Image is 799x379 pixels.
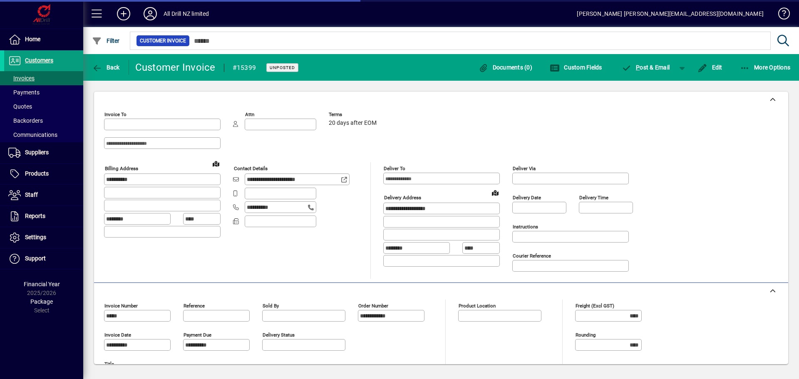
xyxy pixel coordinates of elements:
[4,142,83,163] a: Suppliers
[164,7,209,20] div: All Drill NZ limited
[513,166,536,171] mat-label: Deliver via
[25,57,53,64] span: Customers
[738,60,793,75] button: More Options
[92,64,120,71] span: Back
[270,65,295,70] span: Unposted
[90,33,122,48] button: Filter
[104,111,127,117] mat-label: Invoice To
[478,64,532,71] span: Documents (0)
[104,332,131,338] mat-label: Invoice date
[8,131,57,138] span: Communications
[233,61,256,74] div: #15399
[358,303,388,309] mat-label: Order number
[184,303,205,309] mat-label: Reference
[740,64,791,71] span: More Options
[577,7,764,20] div: [PERSON_NAME] [PERSON_NAME][EMAIL_ADDRESS][DOMAIN_NAME]
[4,248,83,269] a: Support
[24,281,60,287] span: Financial Year
[476,60,534,75] button: Documents (0)
[384,166,405,171] mat-label: Deliver To
[104,361,114,367] mat-label: Title
[92,37,120,44] span: Filter
[697,64,722,71] span: Edit
[459,303,496,309] mat-label: Product location
[104,303,138,309] mat-label: Invoice number
[110,6,137,21] button: Add
[135,61,216,74] div: Customer Invoice
[8,75,35,82] span: Invoices
[90,60,122,75] button: Back
[550,64,602,71] span: Custom Fields
[576,303,614,309] mat-label: Freight (excl GST)
[25,234,46,240] span: Settings
[245,111,254,117] mat-label: Attn
[4,99,83,114] a: Quotes
[695,60,725,75] button: Edit
[4,163,83,184] a: Products
[622,64,670,71] span: ost & Email
[579,195,608,201] mat-label: Delivery time
[513,195,541,201] mat-label: Delivery date
[4,227,83,248] a: Settings
[576,332,596,338] mat-label: Rounding
[489,186,502,199] a: View on map
[8,89,40,96] span: Payments
[209,157,223,170] a: View on map
[513,224,538,230] mat-label: Instructions
[184,332,211,338] mat-label: Payment due
[8,103,32,110] span: Quotes
[30,298,53,305] span: Package
[140,37,186,45] span: Customer Invoice
[329,120,377,126] span: 20 days after EOM
[4,206,83,227] a: Reports
[548,60,604,75] button: Custom Fields
[137,6,164,21] button: Profile
[513,253,551,259] mat-label: Courier Reference
[263,332,295,338] mat-label: Delivery status
[8,117,43,124] span: Backorders
[25,170,49,177] span: Products
[618,60,674,75] button: Post & Email
[25,191,38,198] span: Staff
[772,2,789,29] a: Knowledge Base
[636,64,640,71] span: P
[25,36,40,42] span: Home
[329,112,379,117] span: Terms
[25,255,46,262] span: Support
[4,29,83,50] a: Home
[4,71,83,85] a: Invoices
[83,60,129,75] app-page-header-button: Back
[4,114,83,128] a: Backorders
[25,213,45,219] span: Reports
[25,149,49,156] span: Suppliers
[4,128,83,142] a: Communications
[263,303,279,309] mat-label: Sold by
[4,85,83,99] a: Payments
[4,185,83,206] a: Staff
